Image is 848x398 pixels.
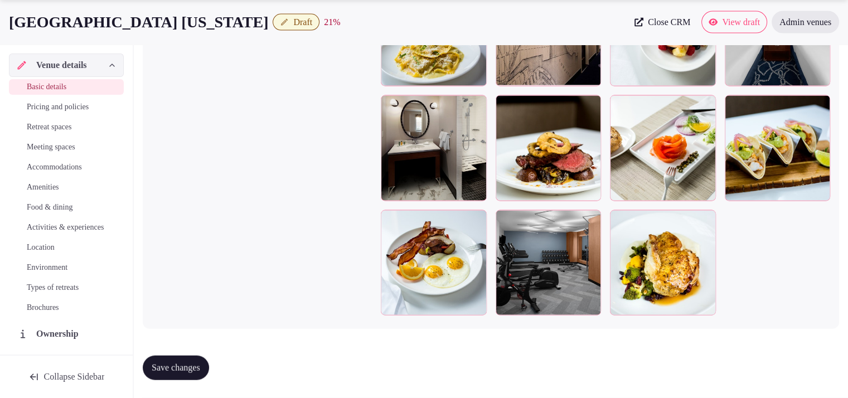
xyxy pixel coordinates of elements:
[293,17,312,28] span: Draft
[725,95,831,201] div: tU7Xd7HNSEqKv5ojTR5Uww_nycbs_lunch.jpg.jpg?h=3840&w=5760
[152,362,200,373] span: Save changes
[9,365,124,389] button: Collapse Sidebar
[9,139,124,155] a: Meeting spaces
[27,282,79,293] span: Types of retreats
[27,222,104,233] span: Activities & experiences
[722,17,760,28] span: View draft
[324,16,340,29] div: 21 %
[628,11,697,33] a: Close CRM
[27,142,75,153] span: Meeting spaces
[9,260,124,275] a: Environment
[27,122,71,133] span: Retreat spaces
[381,210,487,316] div: B6I8EozNzUSc7rQfnh4NWA_nycbs_breakfast.jpg.jpg?h=3840&w=5760
[9,300,124,316] a: Brochures
[27,302,59,313] span: Brochures
[9,200,124,215] a: Food & dining
[648,17,690,28] span: Close CRM
[27,262,67,273] span: Environment
[496,95,602,201] div: yTourBDGU0iY1Ff5vRbVNA_nycbs_dinner%202.jpg.jpg?h=3736&w=5604
[273,14,319,31] button: Draft
[496,210,602,316] div: Qrr7bwyfEkiQitilBOf32g_Fitness_2.jpg.jpg?h=4672&w=7008
[27,101,89,113] span: Pricing and policies
[9,159,124,175] a: Accommodations
[27,182,59,193] span: Amenities
[9,99,124,115] a: Pricing and policies
[27,202,72,213] span: Food & dining
[36,327,83,341] span: Ownership
[44,371,105,382] span: Collapse Sidebar
[779,17,831,28] span: Admin venues
[9,350,124,373] a: Administration
[9,280,124,295] a: Types of retreats
[381,95,487,201] div: qGqwuZW0mS7qHGlCHw2w_GREG4048.jpg.jpg?h=3837&w=5756
[9,322,124,346] a: Ownership
[610,95,716,201] div: qHWLPwH9wE65eoN6jOR64A_nycbs_breakfast%205.jpg.jpg?h=3840&w=5760
[9,179,124,195] a: Amenities
[9,220,124,235] a: Activities & experiences
[9,79,124,95] a: Basic details
[610,210,716,316] div: OizCRsh50yKyZr3lkk3A_nycbs_dinner%201.jpg.jpg?h=3840&w=5760
[324,16,340,29] button: 21%
[701,11,767,33] a: View draft
[27,162,82,173] span: Accommodations
[143,356,209,380] button: Save changes
[36,59,87,72] span: Venue details
[27,81,66,93] span: Basic details
[772,11,839,33] a: Admin venues
[9,240,124,255] a: Location
[9,11,268,33] h1: [GEOGRAPHIC_DATA] [US_STATE]
[9,119,124,135] a: Retreat spaces
[27,242,55,253] span: Location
